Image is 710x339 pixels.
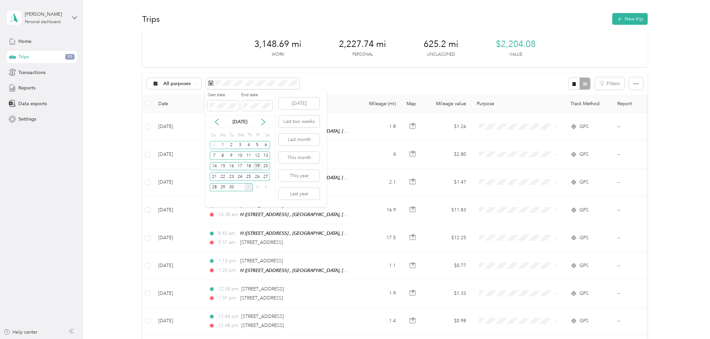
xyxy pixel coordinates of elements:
h1: Trips [142,15,160,22]
span: [STREET_ADDRESS] [242,286,284,292]
span: Reports [18,84,35,91]
div: 7 [210,151,218,160]
span: GPS [580,234,589,242]
th: Mileage value [425,94,471,113]
div: 9 [227,151,236,160]
div: 31 [210,141,218,149]
span: GPS [580,123,589,130]
div: 8 [218,151,227,160]
span: Transactions [18,69,46,76]
span: 3,148.69 mi [254,39,301,50]
td: 4 [357,141,401,168]
span: [STREET_ADDRESS] [240,295,283,301]
span: Data exports [18,100,47,107]
td: $1.26 [425,113,471,141]
span: [STREET_ADDRESS] [240,258,283,264]
div: 3 [236,141,245,149]
div: 23 [227,173,236,181]
div: Mo [218,130,226,140]
td: 1.1 [357,252,401,280]
p: Value [510,52,522,58]
div: 4 [262,183,270,192]
td: -- [612,308,673,335]
span: 1:13 pm [218,257,237,265]
span: H ([STREET_ADDRESS] , [GEOGRAPHIC_DATA], [GEOGRAPHIC_DATA]) [240,268,390,273]
div: 2 [244,183,253,192]
div: 3 [253,183,262,192]
td: [DATE] [153,224,203,252]
p: [DATE] [226,118,254,125]
div: 2 [227,141,236,149]
span: GPS [580,262,589,269]
td: [DATE] [153,141,203,168]
span: 12:48 pm [218,322,239,329]
button: Filters [595,77,624,90]
div: 19 [253,162,262,171]
div: 10 [236,151,245,160]
td: $0.98 [425,308,471,335]
span: 12:44 pm [218,313,239,320]
div: 13 [262,151,270,160]
div: [PERSON_NAME] [25,11,67,18]
td: $12.25 [425,224,471,252]
td: $1.47 [425,168,471,196]
p: Personal [352,52,373,58]
div: Sa [264,130,270,140]
span: Trips [18,53,29,60]
span: GPS [580,179,589,186]
div: 30 [227,183,236,192]
div: 12 [253,151,262,160]
div: Fr [255,130,262,140]
th: Purpose [471,94,565,113]
td: [DATE] [153,280,203,308]
span: H ([STREET_ADDRESS] , [GEOGRAPHIC_DATA], [GEOGRAPHIC_DATA]) [240,212,390,217]
th: Date [153,94,203,113]
span: 8:43 am [218,230,237,237]
p: Unclassified [427,52,455,58]
td: [DATE] [153,168,203,196]
div: Personal dashboard [25,20,61,24]
div: 5 [253,141,262,149]
td: -- [612,168,673,196]
span: 12:58 pm [218,285,239,293]
div: 16 [227,162,236,171]
td: -- [612,113,673,141]
th: Locations [203,94,357,113]
td: $1.33 [425,280,471,308]
span: 1:07 pm [218,294,237,302]
span: All purposes [164,81,191,86]
th: Map [401,94,425,113]
td: [DATE] [153,113,203,141]
td: [DATE] [153,308,203,335]
span: Settings [18,116,36,123]
td: -- [612,224,673,252]
span: [STREET_ADDRESS] [242,323,284,328]
p: Work [272,52,284,58]
div: 11 [244,151,253,160]
span: 95 [65,54,75,60]
label: End date [241,92,273,98]
th: Mileage (mi) [357,94,401,113]
button: New trip [612,13,648,25]
div: 14 [210,162,218,171]
td: [DATE] [153,196,203,224]
div: 4 [244,141,253,149]
span: H ([STREET_ADDRESS] , [GEOGRAPHIC_DATA], [GEOGRAPHIC_DATA]) [240,230,390,236]
span: GPS [580,290,589,297]
span: [STREET_ADDRESS] [240,240,283,245]
th: Track Method [565,94,612,113]
td: -- [612,196,673,224]
td: $0.77 [425,252,471,280]
td: -- [612,280,673,308]
label: Start date [207,92,239,98]
span: 9:07 am [218,239,237,246]
button: [DATE] [279,97,320,109]
td: 17.5 [357,224,401,252]
td: 1.4 [357,308,401,335]
button: Last year [279,188,320,200]
div: 18 [244,162,253,171]
div: 21 [210,173,218,181]
div: We [237,130,245,140]
div: 27 [262,173,270,181]
div: 24 [236,173,245,181]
